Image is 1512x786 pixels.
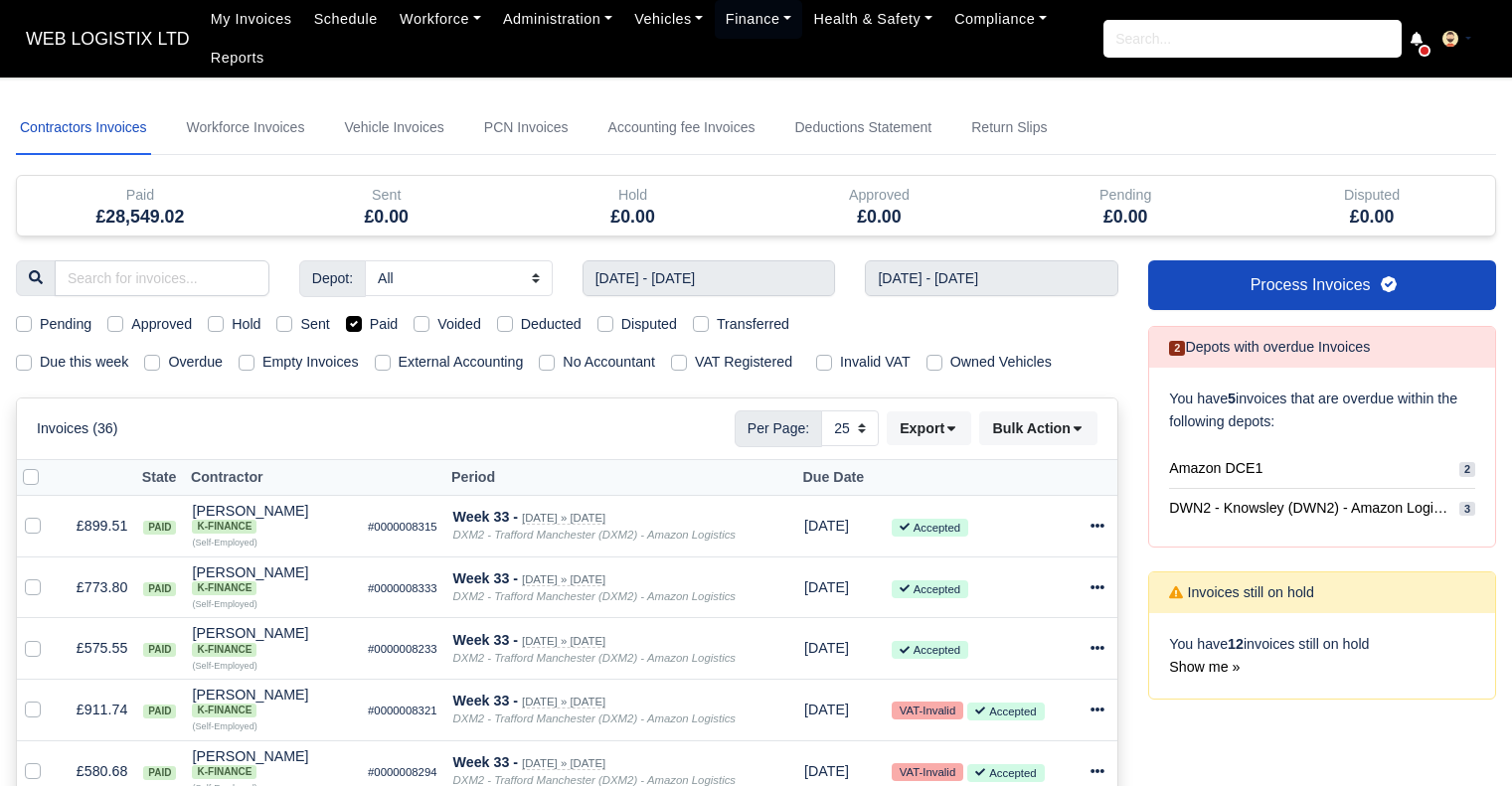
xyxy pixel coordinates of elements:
[192,749,352,779] div: [PERSON_NAME] K-Finance
[563,351,655,374] label: No Accountant
[192,504,352,534] div: [PERSON_NAME]
[887,411,971,445] button: Export
[453,632,518,648] strong: Week 33 -
[967,101,1051,155] a: Return Slips
[368,705,437,716] small: #0000008321
[1169,457,1262,480] span: Amazon DCE1
[1002,176,1249,236] div: Pending
[525,184,742,207] div: Hold
[192,688,352,717] div: [PERSON_NAME] K-Finance
[368,521,437,533] small: #0000008315
[278,207,495,228] h5: £0.00
[192,749,352,779] div: [PERSON_NAME]
[299,260,366,296] span: Depot:
[1169,449,1475,489] a: Amazon DCE1 2
[57,496,135,557] td: £899.51
[131,313,192,336] label: Approved
[1169,659,1240,675] a: Show me »
[192,504,352,534] div: [PERSON_NAME] K-Finance
[445,459,797,496] th: Period
[368,643,437,655] small: #0000008233
[865,260,1118,296] input: End week...
[368,582,437,594] small: #0000008333
[55,260,269,296] input: Search for invoices...
[892,641,968,659] small: Accepted
[453,712,736,724] i: DXM2 - Trafford Manchester (DXM2) - Amazon Logistics
[804,702,849,717] span: 12 hours from now
[1169,388,1475,433] p: You have invoices that are overdue within the following depots:
[1459,502,1475,517] span: 3
[1169,497,1451,520] span: DWN2 - Knowsley (DWN2) - Amazon Logistics (L34 7XL)
[192,626,352,656] div: [PERSON_NAME]
[192,599,256,609] small: (Self-Employed)
[192,565,352,595] div: [PERSON_NAME]
[192,765,256,779] span: K-Finance
[437,313,481,336] label: Voided
[480,101,573,155] a: PCN Invoices
[57,680,135,741] td: £911.74
[967,764,1044,782] small: Accepted
[604,101,759,155] a: Accounting fee Invoices
[621,313,677,336] label: Disputed
[1149,613,1495,699] div: You have invoices still on hold
[1228,391,1236,406] strong: 5
[804,640,849,656] span: 12 hours from now
[192,688,352,717] div: [PERSON_NAME]
[192,626,352,656] div: [PERSON_NAME] K-Finance
[232,313,260,336] label: Hold
[1169,489,1475,528] a: DWN2 - Knowsley (DWN2) - Amazon Logistics (L34 7XL) 3
[16,101,151,155] a: Contractors Invoices
[278,184,495,207] div: Sent
[192,661,256,671] small: (Self-Employed)
[717,313,789,336] label: Transferred
[143,521,176,535] span: paid
[399,351,524,374] label: External Accounting
[453,754,518,770] strong: Week 33 -
[192,581,256,595] span: K-Finance
[183,101,309,155] a: Workforce Invoices
[143,705,176,718] span: paid
[804,763,849,779] span: 12 hours from now
[192,721,256,731] small: (Self-Employed)
[1169,584,1314,601] h6: Invoices still on hold
[522,512,605,525] small: [DATE] » [DATE]
[1263,184,1480,207] div: Disputed
[522,696,605,708] small: [DATE] » [DATE]
[453,529,736,541] i: DXM2 - Trafford Manchester (DXM2) - Amazon Logistics
[192,704,256,717] span: K-Finance
[57,556,135,618] td: £773.80
[192,520,256,534] span: K-Finance
[37,420,118,437] h6: Invoices (36)
[804,518,849,534] span: 12 hours from now
[887,411,979,445] div: Export
[1017,184,1234,207] div: Pending
[1228,636,1244,652] strong: 12
[168,351,223,374] label: Overdue
[510,176,756,236] div: Hold
[1169,341,1185,356] span: 2
[979,411,1097,445] button: Bulk Action
[892,702,963,719] small: VAT-Invalid
[770,207,987,228] h5: £0.00
[522,635,605,648] small: [DATE] » [DATE]
[40,313,91,336] label: Pending
[1017,207,1234,228] h5: £0.00
[453,570,518,586] strong: Week 33 -
[583,260,836,296] input: Start week...
[40,351,128,374] label: Due this week
[1263,207,1480,228] h5: £0.00
[525,207,742,228] h5: £0.00
[200,39,275,78] a: Reports
[16,20,200,59] a: WEB LOGISTIX LTD
[1249,176,1495,236] div: Disputed
[143,766,176,780] span: paid
[892,763,963,781] small: VAT-Invalid
[32,184,249,207] div: Paid
[57,618,135,680] td: £575.55
[453,509,518,525] strong: Week 33 -
[263,176,510,236] div: Sent
[17,176,263,236] div: Paid
[143,643,176,657] span: paid
[32,207,249,228] h5: £28,549.02
[453,693,518,708] strong: Week 33 -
